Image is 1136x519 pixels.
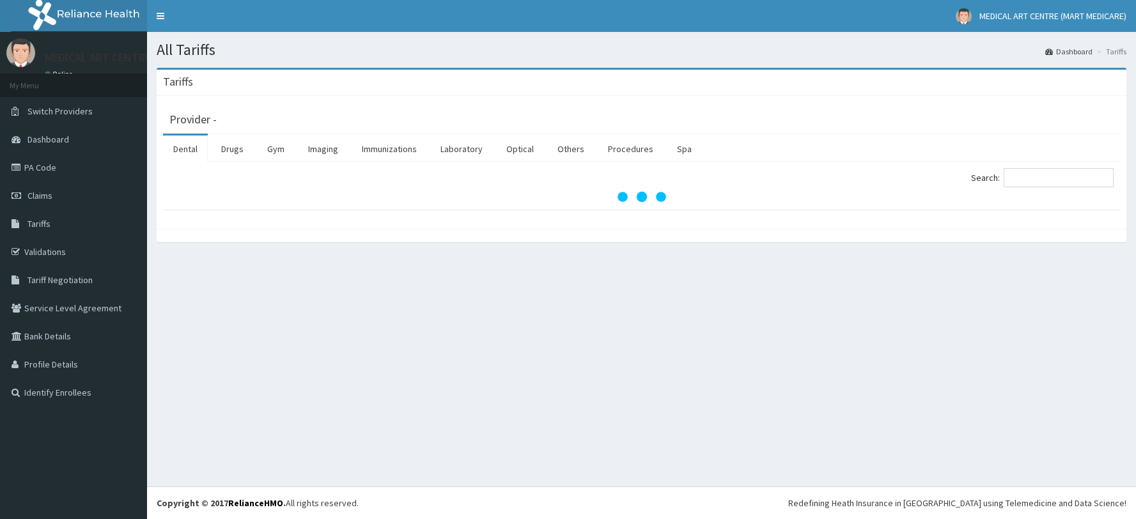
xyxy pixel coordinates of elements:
[956,8,972,24] img: User Image
[598,136,664,162] a: Procedures
[6,38,35,67] img: User Image
[971,168,1114,187] label: Search:
[228,497,283,509] a: RelianceHMO
[147,486,1136,519] footer: All rights reserved.
[788,497,1126,509] div: Redefining Heath Insurance in [GEOGRAPHIC_DATA] using Telemedicine and Data Science!
[352,136,427,162] a: Immunizations
[163,136,208,162] a: Dental
[45,52,240,63] p: MEDICAL ART CENTRE (MART MEDICARE)
[667,136,702,162] a: Spa
[45,70,75,79] a: Online
[979,10,1126,22] span: MEDICAL ART CENTRE (MART MEDICARE)
[547,136,595,162] a: Others
[257,136,295,162] a: Gym
[1045,46,1093,57] a: Dashboard
[27,190,52,201] span: Claims
[157,497,286,509] strong: Copyright © 2017 .
[27,134,69,145] span: Dashboard
[27,105,93,117] span: Switch Providers
[496,136,544,162] a: Optical
[430,136,493,162] a: Laboratory
[1004,168,1114,187] input: Search:
[211,136,254,162] a: Drugs
[616,171,667,222] svg: audio-loading
[157,42,1126,58] h1: All Tariffs
[27,274,93,286] span: Tariff Negotiation
[169,114,217,125] h3: Provider -
[298,136,348,162] a: Imaging
[163,76,193,88] h3: Tariffs
[27,218,51,229] span: Tariffs
[1094,46,1126,57] li: Tariffs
